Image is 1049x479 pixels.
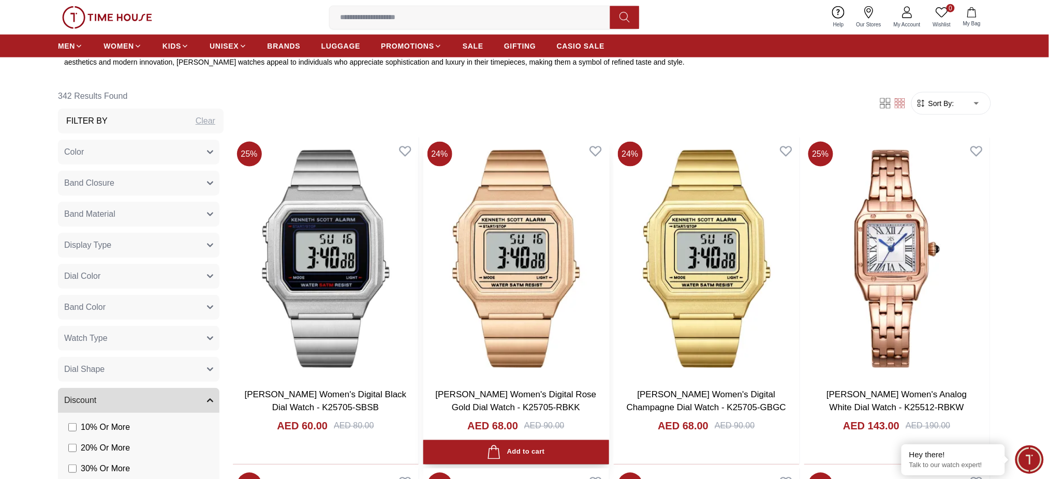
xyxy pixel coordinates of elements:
button: Dial Shape [58,357,219,382]
button: Color [58,140,219,164]
span: 0 [947,4,955,12]
img: Kenneth Scott Women's Digital Rose Gold Dial Watch - K25705-RBKK [423,138,609,380]
a: LUGGAGE [321,37,361,55]
span: Watch Type [64,332,108,345]
span: Dial Color [64,270,100,282]
a: UNISEX [210,37,246,55]
a: BRANDS [268,37,301,55]
a: [PERSON_NAME] Women's Analog White Dial Watch - K25512-RBKW [826,390,967,413]
span: Wishlist [929,21,955,28]
a: [PERSON_NAME] Women's Digital Champagne Dial Watch - K25705-GBGC [627,390,786,413]
button: Display Type [58,233,219,258]
h4: AED 60.00 [277,419,328,433]
button: Band Color [58,295,219,320]
span: WOMEN [104,41,134,51]
button: Band Closure [58,171,219,196]
span: UNISEX [210,41,239,51]
span: 24 % [618,142,643,167]
p: Talk to our watch expert! [909,461,997,470]
input: 10% Or More [68,423,77,431]
span: 25 % [808,142,833,167]
button: Add to cart [423,440,609,465]
span: 25 % [237,142,262,167]
span: Discount [64,394,96,407]
span: 20 % Or More [81,442,130,454]
span: PROMOTIONS [381,41,434,51]
a: PROMOTIONS [381,37,442,55]
span: Band Color [64,301,106,313]
div: AED 90.00 [524,420,564,432]
span: Help [829,21,848,28]
span: CASIO SALE [557,41,605,51]
h4: AED 143.00 [843,419,899,433]
a: 0Wishlist [927,4,957,31]
a: CASIO SALE [557,37,605,55]
span: KIDS [162,41,181,51]
span: My Bag [959,20,985,27]
div: Clear [196,115,215,127]
a: WOMEN [104,37,142,55]
span: BRANDS [268,41,301,51]
input: 20% Or More [68,444,77,452]
a: [PERSON_NAME] Women's Digital Rose Gold Dial Watch - K25705-RBKK [436,390,597,413]
span: Our Stores [852,21,885,28]
div: AED 80.00 [334,420,374,432]
a: MEN [58,37,83,55]
h6: 342 Results Found [58,84,224,109]
div: Hey there! [909,450,997,460]
h3: Filter By [66,115,108,127]
span: MEN [58,41,75,51]
a: KIDS [162,37,189,55]
span: Dial Shape [64,363,105,376]
span: 30 % Or More [81,462,130,475]
img: Kenneth Scott Women's Digital Champagne Dial Watch - K25705-GBGC [614,138,800,380]
h4: AED 68.00 [467,419,518,433]
button: Dial Color [58,264,219,289]
a: Our Stores [850,4,888,31]
span: My Account [890,21,925,28]
button: Watch Type [58,326,219,351]
button: My Bag [957,5,987,29]
div: AED 190.00 [906,420,950,432]
span: Band Closure [64,177,114,189]
button: Band Material [58,202,219,227]
span: LUGGAGE [321,41,361,51]
h4: AED 68.00 [658,419,708,433]
span: 10 % Or More [81,421,130,433]
img: Kenneth Scott Women's Analog White Dial Watch - K25512-RBKW [804,138,990,380]
a: Help [827,4,850,31]
button: Discount [58,388,219,413]
span: Band Material [64,208,115,220]
span: 24 % [427,142,452,167]
span: GIFTING [504,41,536,51]
div: Add to cart [487,445,544,459]
span: Color [64,146,84,158]
span: SALE [463,41,483,51]
a: SALE [463,37,483,55]
div: Chat Widget [1015,445,1044,474]
div: AED 90.00 [715,420,755,432]
a: GIFTING [504,37,536,55]
img: ... [62,6,152,29]
span: Sort By: [926,98,954,109]
input: 30% Or More [68,465,77,473]
img: Kenneth Scott Women's Digital Black Dial Watch - K25705-SBSB [233,138,419,380]
button: Sort By: [916,98,954,109]
span: Display Type [64,239,111,251]
a: [PERSON_NAME] Women's Digital Black Dial Watch - K25705-SBSB [245,390,407,413]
